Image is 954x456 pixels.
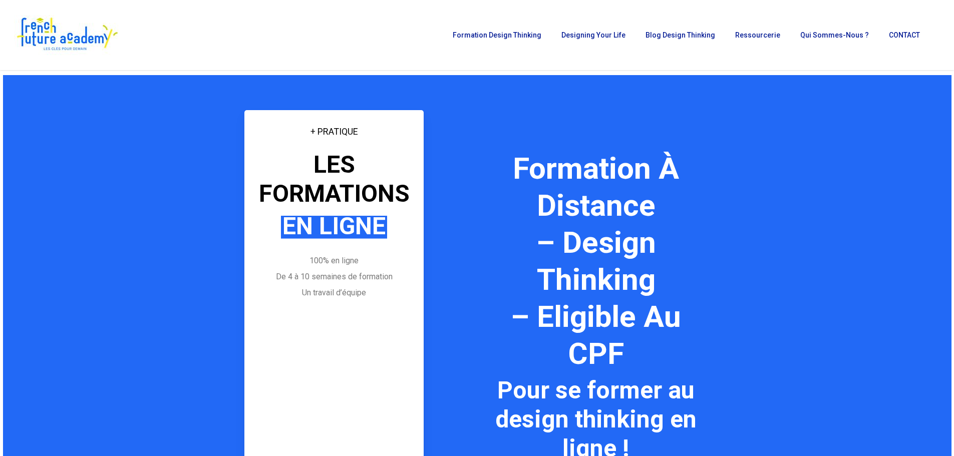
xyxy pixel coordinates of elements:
a: Designing Your Life [556,32,630,39]
a: Ressourcerie [730,32,785,39]
span: Qui sommes-nous ? [800,31,869,39]
span: LES FORMATIONS [259,150,410,208]
span: Designing Your Life [561,31,625,39]
span: Ressourcerie [735,31,780,39]
span: Blog Design Thinking [646,31,715,39]
span: Formation à distance – Design Thinking – Eligible au CPF [511,151,681,371]
span: CONTACT [889,31,920,39]
img: French Future Academy [14,15,120,55]
a: Formation Design Thinking [448,32,546,39]
a: Qui sommes-nous ? [795,32,874,39]
a: CONTACT [884,32,925,39]
a: Blog Design Thinking [641,32,720,39]
p: 100% en ligne De 4 à 10 semaines de formation Un travail d’équipe [257,253,411,301]
span: Formation Design Thinking [453,31,541,39]
span: + PRATIQUE [310,126,358,137]
em: EN LIGNE [281,212,387,240]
